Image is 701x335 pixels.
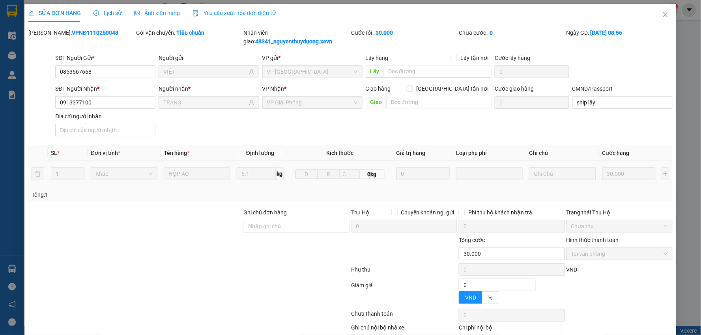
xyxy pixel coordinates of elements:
div: Địa chỉ người nhận [55,112,155,121]
div: Tổng: 1 [32,190,271,199]
button: plus [662,167,669,180]
div: CMND/Passport [572,84,673,93]
span: close [662,11,669,18]
input: Tên người nhận [163,98,247,107]
span: % [488,294,492,301]
span: clock-circle [93,10,99,16]
th: Ghi chú [526,145,599,161]
span: Yêu cầu xuất hóa đơn điện tử [193,10,276,16]
label: Hình thức thanh toán [566,237,619,243]
input: Địa chỉ của người nhận [55,124,155,136]
span: SỬA ĐƠN HÀNG [28,10,81,16]
span: Ảnh kiện hàng [134,10,180,16]
span: Phí thu hộ khách nhận trả [465,208,535,217]
input: Dọc đường [387,96,492,108]
div: Giảm giá [350,281,458,307]
input: Dọc đường [384,65,492,78]
b: 30.000 [376,30,393,36]
div: SĐT Người Nhận [55,84,155,93]
input: Cước lấy hàng [495,65,569,78]
div: Người nhận [159,84,259,93]
span: Lịch sử [93,10,122,16]
div: Chưa cước : [459,28,565,37]
span: Giao hàng [366,86,391,92]
span: Giao [366,96,387,108]
label: Cước giao hàng [495,86,534,92]
button: delete [32,167,44,180]
span: edit [28,10,34,16]
span: 0kg [360,169,385,179]
span: [GEOGRAPHIC_DATA] tận nơi [413,84,492,93]
b: 0 [490,30,493,36]
span: VP Nam Định [267,66,358,78]
span: kg [276,167,284,180]
span: user [249,69,254,74]
span: SL [51,150,57,156]
span: Lấy hàng [366,55,389,61]
span: Khác [95,168,153,180]
input: D [295,169,318,179]
span: VND [566,266,578,273]
div: Phụ thu [350,265,458,279]
input: 0 [396,167,450,180]
span: VP Nhận [262,86,284,92]
b: Tiêu chuẩn [176,30,204,36]
input: C [340,169,360,179]
span: Lấy [366,65,384,78]
button: Close [654,4,677,26]
div: [PERSON_NAME]: [28,28,135,37]
b: 48341_nguyenthuyduong.xevn [256,38,333,45]
span: Đơn vị tính [91,150,120,156]
input: Ghi Chú [529,167,596,180]
span: Chưa thu [571,220,668,232]
span: Tên hàng [164,150,189,156]
span: Định lượng [246,150,274,156]
img: icon [193,10,199,17]
div: Ghi chú nội bộ nhà xe [351,323,457,335]
span: Giá trị hàng [396,150,426,156]
span: Thu Hộ [351,209,369,216]
div: Cước rồi : [351,28,457,37]
span: VP Giải Phóng [267,97,358,108]
div: Chưa thanh toán [350,309,458,323]
div: Nhân viên giao: [244,28,350,46]
span: VND [465,294,476,301]
input: Tên người gửi [163,67,247,76]
label: Cước lấy hàng [495,55,530,61]
div: VP gửi [262,54,363,62]
span: picture [134,10,140,16]
input: VD: Bàn, Ghế [164,167,230,180]
div: Chi phí nội bộ [459,323,565,335]
input: R [318,169,340,179]
span: Lấy tận nơi [457,54,492,62]
span: Chuyển khoản ng. gửi [398,208,457,217]
span: Kích thước [326,150,353,156]
span: Tổng cước [459,237,485,243]
b: VPNĐ1110250048 [72,30,118,36]
input: Ghi chú đơn hàng [244,220,350,233]
span: Tại văn phòng [571,248,668,260]
div: Trạng thái Thu Hộ [566,208,673,217]
span: user [249,100,254,105]
b: [DATE] 08:56 [591,30,622,36]
div: Gói vận chuyển: [136,28,242,37]
label: Ghi chú đơn hàng [244,209,287,216]
div: Ngày GD: [566,28,673,37]
span: Cước hàng [602,150,630,156]
div: Người gửi [159,54,259,62]
input: Cước giao hàng [495,96,569,109]
th: Loại phụ phí [453,145,526,161]
div: SĐT Người Gửi [55,54,155,62]
input: 0 [602,167,656,180]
